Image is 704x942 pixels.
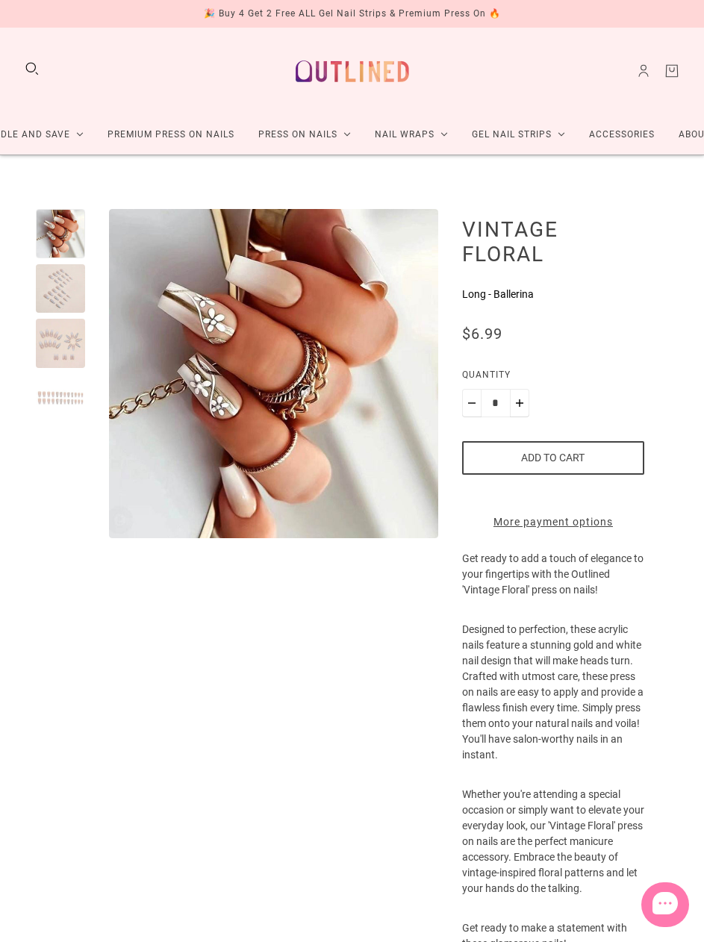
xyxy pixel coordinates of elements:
p: Whether you're attending a special occasion or simply want to elevate your everyday look, our 'Vi... [462,787,644,920]
a: Premium Press On Nails [96,115,246,155]
p: Long - Ballerina [462,287,644,302]
p: Get ready to add a touch of elegance to your fingertips with the Outlined 'Vintage Floral' press ... [462,551,644,622]
button: Minus [462,389,482,417]
a: Press On Nails [246,115,363,155]
button: Add to cart [462,441,644,475]
a: Cart [664,63,680,79]
button: Search [24,60,40,77]
modal-trigger: Enlarge product image [109,209,438,538]
button: Plus [510,389,529,417]
h1: Vintage Floral [462,216,644,266]
a: More payment options [462,514,644,530]
div: 🎉 Buy 4 Get 2 Free ALL Gel Nail Strips & Premium Press On 🔥 [204,6,501,22]
a: Gel Nail Strips [460,115,577,155]
p: Designed to perfection, these acrylic nails feature a stunning gold and white nail design that wi... [462,622,644,787]
img: Vintage Floral - Press On Nails [109,209,438,538]
a: Accessories [577,115,667,155]
a: Nail Wraps [363,115,460,155]
a: Outlined [287,40,418,103]
a: Account [635,63,652,79]
span: $6.99 [462,325,502,343]
label: Quantity [462,367,644,389]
